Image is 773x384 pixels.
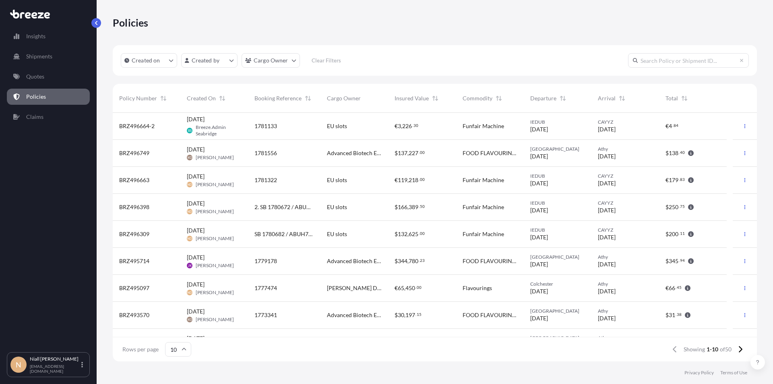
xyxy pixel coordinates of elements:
span: 65 [398,285,404,291]
span: FOOD FLAVOURINGS [463,311,517,319]
span: Advanced Biotech Europe GmbH [327,149,382,157]
span: 00 [420,178,425,181]
span: ND [187,235,192,243]
span: CAYYZ [598,200,653,206]
span: Departure [530,94,556,102]
span: EU slots [327,176,347,184]
span: [DATE] [530,260,548,268]
span: $ [395,258,398,264]
button: Sort [430,93,440,103]
span: . [676,313,676,316]
span: ND [187,208,192,216]
span: IEDUB [530,119,585,125]
span: $ [666,204,669,210]
p: Claims [26,113,43,121]
span: 23 [420,259,425,262]
span: CAYYZ [598,173,653,179]
span: 1781133 [254,122,277,130]
span: [PERSON_NAME] [196,262,234,269]
span: 200 [669,231,678,237]
span: Arrival [598,94,616,102]
a: Policies [7,89,90,105]
span: [DATE] [598,125,616,133]
span: KO [188,316,192,324]
span: Athy [598,308,653,314]
p: Policies [113,16,149,29]
span: BRZ496663 [119,176,149,184]
span: 227 [409,150,418,156]
span: 132 [398,231,407,237]
span: 40 [680,151,685,154]
span: $ [666,150,669,156]
span: Flavourings [463,284,492,292]
span: [PERSON_NAME] [196,208,234,215]
span: 11 [680,232,685,235]
span: 780 [409,258,418,264]
span: [DATE] [530,152,548,160]
span: ND [187,289,192,297]
span: Showing [684,345,705,353]
span: Insured Value [395,94,429,102]
p: Policies [26,93,46,101]
span: FOOD FLAVOURINGS [463,257,517,265]
span: . [672,124,673,127]
span: 1773341 [254,311,277,319]
span: 138 [669,150,678,156]
span: [DATE] [530,125,548,133]
span: [PERSON_NAME] [196,154,234,161]
span: 1781322 [254,176,277,184]
span: [DATE] [187,280,205,289]
span: € [395,177,398,183]
p: Insights [26,32,45,40]
span: Athy [598,146,653,152]
span: 50 [420,205,425,208]
span: 137 [398,150,407,156]
span: [DATE] [187,307,205,316]
span: CAYYZ [598,227,653,233]
span: KO [188,154,192,162]
span: Athy [598,281,653,287]
span: BS [188,127,192,135]
span: FOOD FLAVOURINGS [463,149,517,157]
span: 31 [669,312,675,318]
span: 450 [405,285,415,291]
span: [DATE] [187,334,205,342]
span: [DATE] [530,314,548,322]
span: . [412,124,413,127]
span: 250 [669,204,678,210]
button: Sort [617,93,627,103]
span: 2. SB 1780672 / ABUH7047 / Invoice 0236 / VAL [254,203,314,211]
span: [DATE] [187,115,205,123]
span: [DATE] [598,206,616,214]
a: Terms of Use [720,369,747,376]
a: Privacy Policy [684,369,714,376]
span: [PERSON_NAME] [196,181,234,188]
p: Clear Filters [312,56,341,64]
span: € [666,177,669,183]
span: . [676,286,676,289]
button: Sort [303,93,313,103]
span: 625 [409,231,418,237]
span: [GEOGRAPHIC_DATA] [530,308,585,314]
span: Athy [598,335,653,341]
span: 1779178 [254,257,277,265]
input: Search Policy or Shipment ID... [628,53,749,68]
span: Rows per page [122,345,159,353]
p: Created by [192,56,220,64]
span: $ [395,231,398,237]
a: Insights [7,28,90,44]
span: , [407,231,409,237]
span: [DATE] [530,206,548,214]
span: 1781556 [254,149,277,157]
span: 45 [677,286,682,289]
span: 119 [398,177,407,183]
span: N [16,361,21,369]
span: 345 [669,258,678,264]
span: € [395,123,398,129]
